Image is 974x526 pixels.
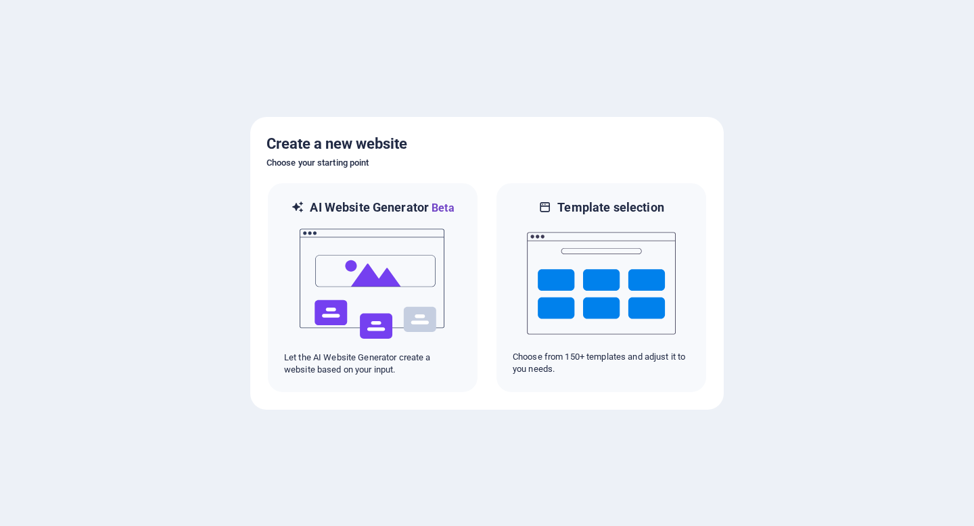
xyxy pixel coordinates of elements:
h6: Template selection [557,199,664,216]
div: Template selectionChoose from 150+ templates and adjust it to you needs. [495,182,708,393]
h6: Choose your starting point [266,155,708,171]
span: Beta [429,201,455,214]
p: Let the AI Website Generator create a website based on your input. [284,352,461,376]
div: AI Website GeneratorBetaaiLet the AI Website Generator create a website based on your input. [266,182,479,393]
h5: Create a new website [266,133,708,155]
h6: AI Website Generator [310,199,454,216]
p: Choose from 150+ templates and adjust it to you needs. [513,351,690,375]
img: ai [298,216,447,352]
